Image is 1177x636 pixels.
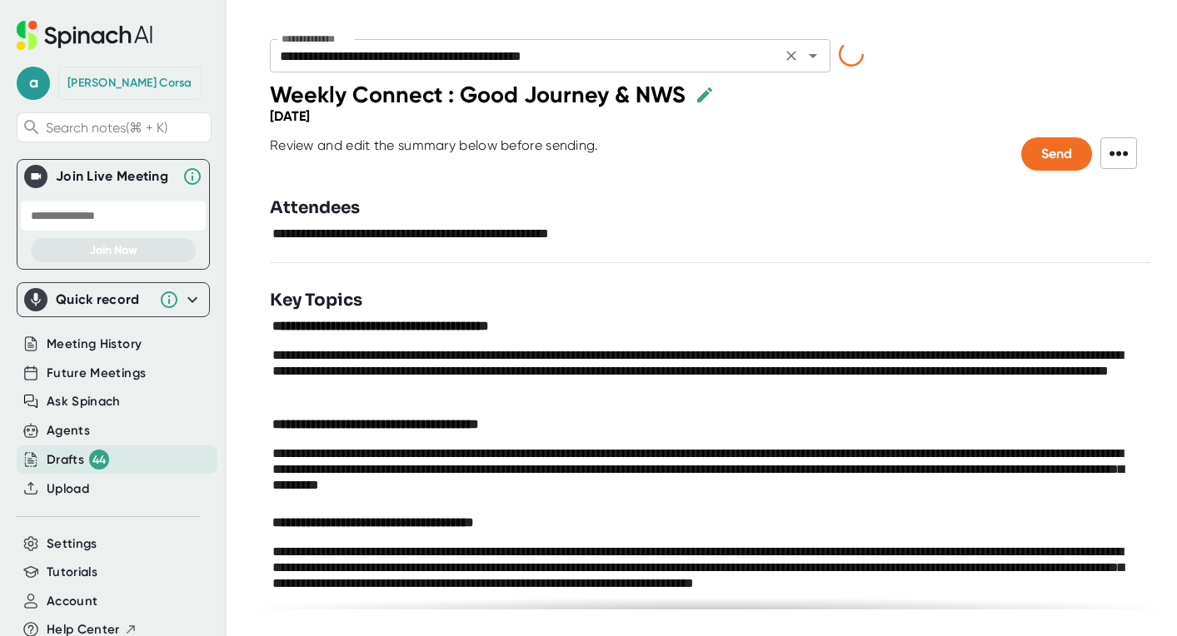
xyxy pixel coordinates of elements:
button: Settings [47,534,97,554]
span: Join Now [89,243,137,257]
div: Join Live MeetingJoin Live Meeting [24,160,202,193]
h3: Attendees [270,196,360,221]
span: Search notes (⌘ + K) [46,120,207,136]
div: Drafts [47,450,109,470]
h3: Key Topics [270,288,362,313]
button: Send [1021,137,1092,171]
img: Join Live Meeting [27,168,44,185]
button: Tutorials [47,563,97,582]
button: Upload [47,479,89,499]
span: a [17,67,50,100]
button: Future Meetings [47,364,146,383]
button: Meeting History [47,335,142,354]
button: Join Now [31,238,196,262]
div: Quick record [56,291,151,308]
button: Account [47,592,97,611]
div: 44 [89,450,109,470]
div: [DATE] [270,108,310,124]
button: Clear [780,44,803,67]
div: Join Live Meeting [56,168,174,185]
div: Quick record [24,283,202,316]
span: ••• [1100,137,1137,169]
button: Agents [47,421,90,440]
div: Amy Corsa [67,76,192,91]
div: Weekly Connect : Good Journey & NWS [270,81,686,108]
div: Review and edit the summary below before sending. [270,137,599,171]
button: Ask Spinach [47,392,121,411]
span: Send [1041,146,1072,161]
button: Open [801,44,825,67]
button: Drafts 44 [47,450,109,470]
